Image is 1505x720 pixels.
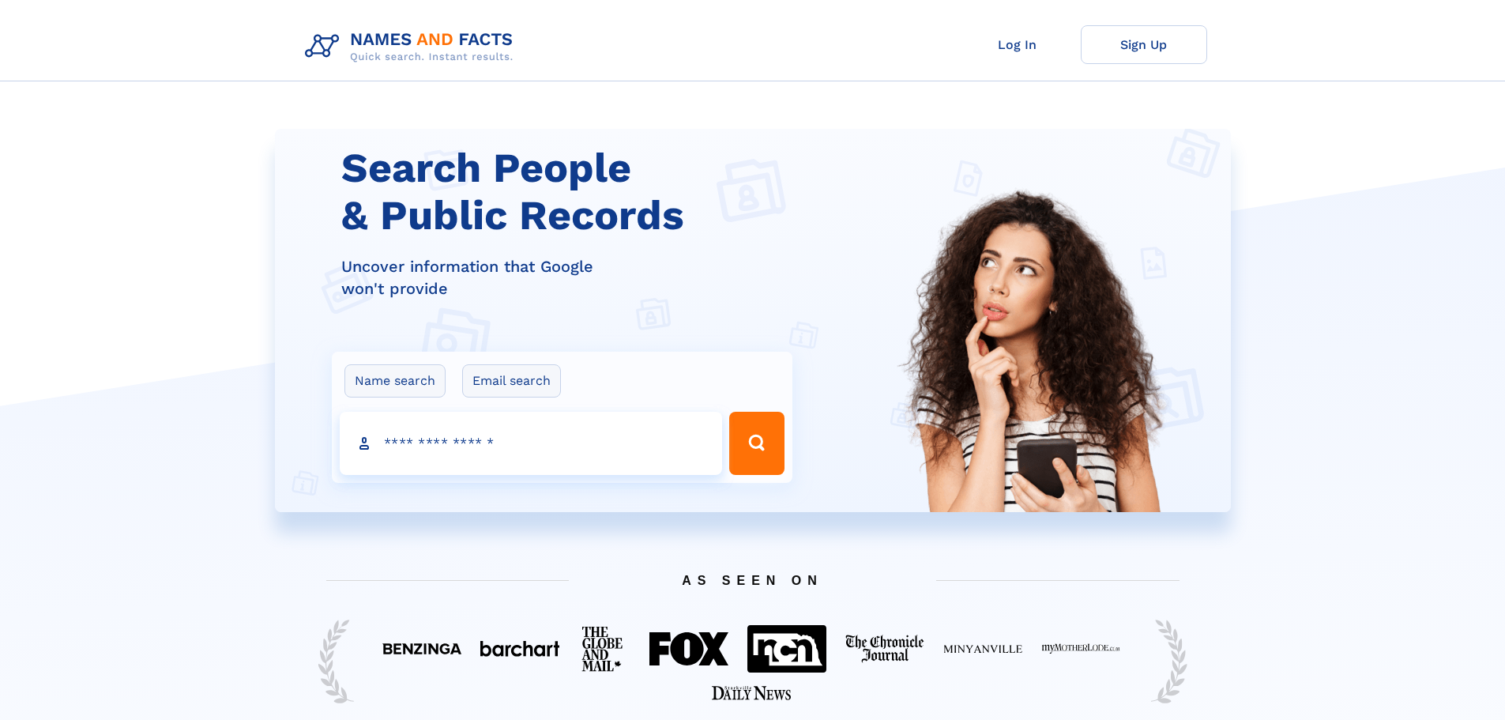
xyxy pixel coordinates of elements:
[303,554,1203,607] span: AS SEEN ON
[712,686,791,700] img: Featured on Starkville Daily News
[299,25,526,68] img: Logo Names and Facts
[1081,25,1207,64] a: Sign Up
[344,364,446,398] label: Name search
[954,25,1081,64] a: Log In
[649,632,728,665] img: Featured on FOX 40
[340,412,722,475] input: search input
[382,643,461,654] img: Featured on Benzinga
[729,412,784,475] button: Search Button
[480,641,559,656] img: Featured on BarChart
[341,255,803,300] div: Uncover information that Google won't provide
[943,643,1022,654] img: Featured on Minyanville
[845,635,924,663] img: Featured on The Chronicle Journal
[887,186,1180,591] img: Search People and Public records
[578,623,630,675] img: Featured on The Globe And Mail
[747,625,826,672] img: Featured on NCN
[462,364,561,398] label: Email search
[1041,643,1120,654] img: Featured on My Mother Lode
[341,145,803,239] h1: Search People & Public Records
